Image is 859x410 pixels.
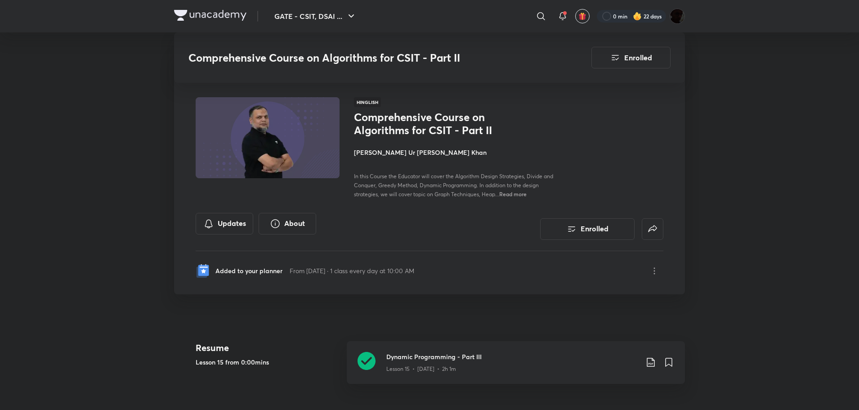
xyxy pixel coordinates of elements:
img: avatar [578,12,586,20]
button: Updates [196,213,253,234]
p: Lesson 15 • [DATE] • 2h 1m [386,365,456,373]
img: Thumbnail [194,96,341,179]
a: Dynamic Programming - Part IIILesson 15 • [DATE] • 2h 1m [347,341,685,395]
h4: [PERSON_NAME] Ur [PERSON_NAME] Khan [354,148,555,157]
p: Added to your planner [215,266,282,275]
img: streak [633,12,642,21]
h3: Dynamic Programming - Part III [386,352,638,361]
button: GATE - CSIT, DSAI ... [269,7,362,25]
button: false [642,218,663,240]
h5: Lesson 15 from 0:00mins [196,357,340,367]
button: Enrolled [591,47,671,68]
button: Enrolled [540,218,635,240]
h1: Comprehensive Course on Algorithms for CSIT - Part II [354,111,501,137]
img: Company Logo [174,10,246,21]
span: In this Course the Educator will cover the Algorithm Design Strategies, Divide and Conquer, Greed... [354,173,553,198]
span: Hinglish [354,97,381,107]
span: Read more [499,190,527,198]
img: PN Pandey [670,9,685,24]
button: About [259,213,316,234]
button: avatar [575,9,590,23]
h4: Resume [196,341,340,355]
h3: Comprehensive Course on Algorithms for CSIT - Part II [188,51,541,64]
p: From [DATE] · 1 class every day at 10:00 AM [290,266,414,275]
a: Company Logo [174,10,246,23]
